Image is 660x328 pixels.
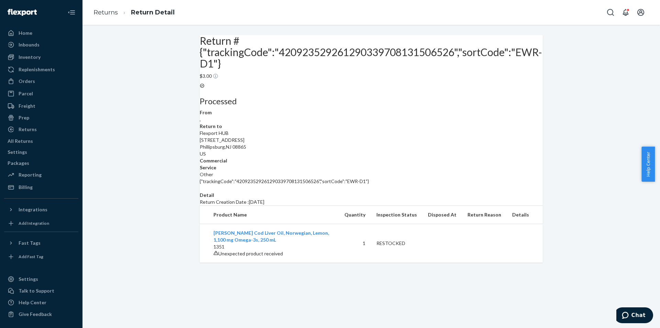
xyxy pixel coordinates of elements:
[200,116,201,122] span: ,
[641,147,655,182] button: Help Center
[4,204,78,215] button: Integrations
[19,220,49,226] div: Add Integration
[8,160,29,167] div: Packages
[4,237,78,248] button: Fast Tags
[19,206,47,213] div: Integrations
[4,112,78,123] a: Prep
[371,206,422,224] th: Inspection Status
[19,41,40,48] div: Inbounds
[4,28,78,39] a: Home
[200,109,543,116] dt: From
[200,206,339,224] th: Product Name
[4,88,78,99] a: Parcel
[19,103,35,109] div: Freight
[200,130,543,137] p: Flexport HUB
[4,100,78,112] a: Freight
[200,178,543,185] div: {"trackingCode":"420923529261290339708131506526","sortCode":"EWR-D1"}
[200,35,543,69] h2: Return #{"trackingCode":"420923529261290339708131506526","sortCode":"EWR-D1"}
[616,307,653,325] iframe: Opens a widget where you can chat to one of our agents
[131,9,175,16] a: Return Detail
[19,54,41,61] div: Inventory
[200,123,543,130] dt: Return to
[8,9,37,16] img: Flexport logo
[4,64,78,75] a: Replenishments
[4,52,78,63] a: Inventory
[88,2,180,23] ol: breadcrumbs
[4,76,78,87] a: Orders
[4,297,78,308] a: Help Center
[4,124,78,135] a: Returns
[200,171,213,177] span: Other
[4,39,78,50] a: Inbounds
[4,309,78,320] button: Give Feedback
[4,158,78,169] a: Packages
[200,144,543,150] p: Phillipsburg , NJ 08865
[4,136,78,147] a: All Returns
[93,9,118,16] a: Returns
[19,126,37,133] div: Returns
[65,6,78,19] button: Close Navigation
[4,147,78,158] a: Settings
[339,224,371,263] td: 1
[200,97,543,106] h3: Processed
[19,30,32,36] div: Home
[19,311,52,318] div: Give Feedback
[218,251,283,256] span: Unexpected product received
[422,206,462,224] th: Disposed At
[213,230,329,243] a: [PERSON_NAME] Cod Liver Oil, Norwegian, Lemon, 1,100 mg Omega-3s, 250 mL
[19,299,46,306] div: Help Center
[200,150,543,157] p: US
[200,137,543,144] p: [STREET_ADDRESS]
[19,66,55,73] div: Replenishments
[200,199,543,205] p: Return Creation Date : [DATE]
[4,182,78,193] a: Billing
[19,276,38,283] div: Settings
[19,114,29,121] div: Prep
[604,6,617,19] button: Open Search Box
[19,184,33,191] div: Billing
[19,254,43,260] div: Add Fast Tag
[4,274,78,285] a: Settings
[200,73,543,80] p: $3.00
[200,158,227,163] strong: Commercial
[4,251,78,262] a: Add Fast Tag
[19,90,33,97] div: Parcel
[8,149,27,156] div: Settings
[19,287,54,294] div: Talk to Support
[19,171,42,178] div: Reporting
[507,206,543,224] th: Details
[619,6,632,19] button: Open notifications
[462,206,507,224] th: Return Reason
[213,243,333,250] p: 1351
[339,206,371,224] th: Quantity
[19,240,41,246] div: Fast Tags
[19,78,35,85] div: Orders
[376,240,417,247] div: RESTOCKED
[4,285,78,296] button: Talk to Support
[200,192,543,199] dt: Detail
[4,218,78,229] a: Add Integration
[634,6,648,19] button: Open account menu
[200,164,543,171] dt: Service
[8,138,33,145] div: All Returns
[4,169,78,180] a: Reporting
